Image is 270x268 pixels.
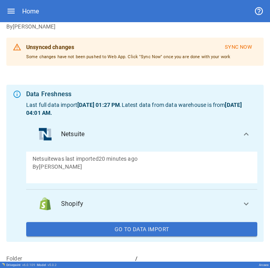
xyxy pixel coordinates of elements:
[241,199,251,209] span: expand_more
[6,255,135,262] p: Folder
[33,155,251,163] p: Netsuite was last imported 20 minutes ago
[22,8,39,15] div: Home
[22,263,35,267] span: v 6.0.109
[241,129,251,139] span: expand_more
[39,128,52,141] img: data_logo
[37,263,57,267] div: Model
[135,255,264,262] p: /
[48,263,57,267] span: v 5.0.2
[77,102,120,108] b: [DATE] 01:27 PM
[26,89,257,99] div: Data Freshness
[39,198,52,210] img: data_logo
[220,41,257,54] button: Sync Now
[33,163,251,171] p: By [PERSON_NAME]
[61,199,235,209] span: Shopify
[26,44,74,50] b: Unsynced changes
[6,263,35,267] div: Drivepoint
[2,263,5,266] img: Drivepoint
[26,117,257,152] button: data_logoNetsuite
[259,263,268,267] div: Arcaea
[26,222,257,236] button: Go To Data Import
[26,101,257,117] p: Last full data import . Latest data from data warehouse is from
[26,54,257,60] p: Some changes have not been pushed to Web App. Click "Sync Now" once you are done with your work
[6,23,264,31] h6: By [PERSON_NAME]
[61,129,235,139] span: Netsuite
[26,190,257,218] button: data_logoShopify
